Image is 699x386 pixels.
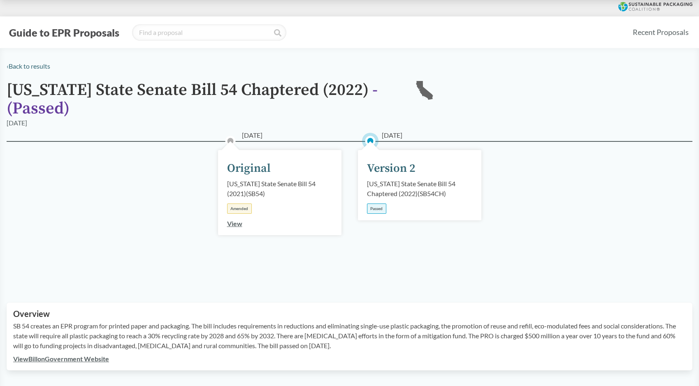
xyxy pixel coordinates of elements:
div: [DATE] [7,118,27,128]
span: [DATE] [382,130,402,140]
p: SB 54 creates an EPR program for printed paper and packaging. The bill includes requirements in r... [13,321,686,351]
div: Passed [367,203,386,214]
input: Find a proposal [132,24,286,41]
span: - ( Passed ) [7,80,378,119]
div: Version 2 [367,160,416,177]
h1: [US_STATE] State Senate Bill 54 Chaptered (2022) [7,81,402,118]
div: Amended [227,203,252,214]
div: [US_STATE] State Senate Bill 54 (2021) ( SB54 ) [227,179,332,199]
a: Recent Proposals [629,23,692,42]
button: Guide to EPR Proposals [7,26,122,39]
div: [US_STATE] State Senate Bill 54 Chaptered (2022) ( SB54CH ) [367,179,472,199]
span: [DATE] [242,130,262,140]
div: Original [227,160,271,177]
a: ViewBillonGovernment Website [13,355,109,363]
h2: Overview [13,309,686,319]
a: View [227,220,242,227]
a: ‹Back to results [7,62,50,70]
